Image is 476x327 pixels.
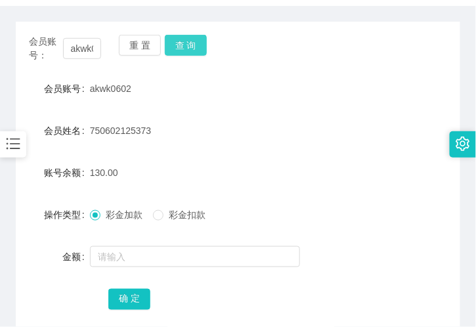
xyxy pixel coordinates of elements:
[119,35,161,56] button: 重 置
[62,251,90,262] label: 金额
[100,209,148,220] span: 彩金加款
[44,125,90,136] label: 会员姓名
[90,83,131,94] span: akwk0602
[44,83,90,94] label: 会员账号
[90,167,118,178] span: 130.00
[163,209,211,220] span: 彩金扣款
[165,35,207,56] button: 查 询
[44,167,90,178] label: 账号余额
[5,135,22,152] i: 图标: bars
[44,209,90,220] label: 操作类型
[90,246,300,267] input: 请输入
[108,289,150,310] button: 确 定
[456,137,470,151] i: 图标: setting
[63,38,101,59] input: 会员账号
[90,125,151,136] span: 750602125373
[29,35,63,62] span: 会员账号：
